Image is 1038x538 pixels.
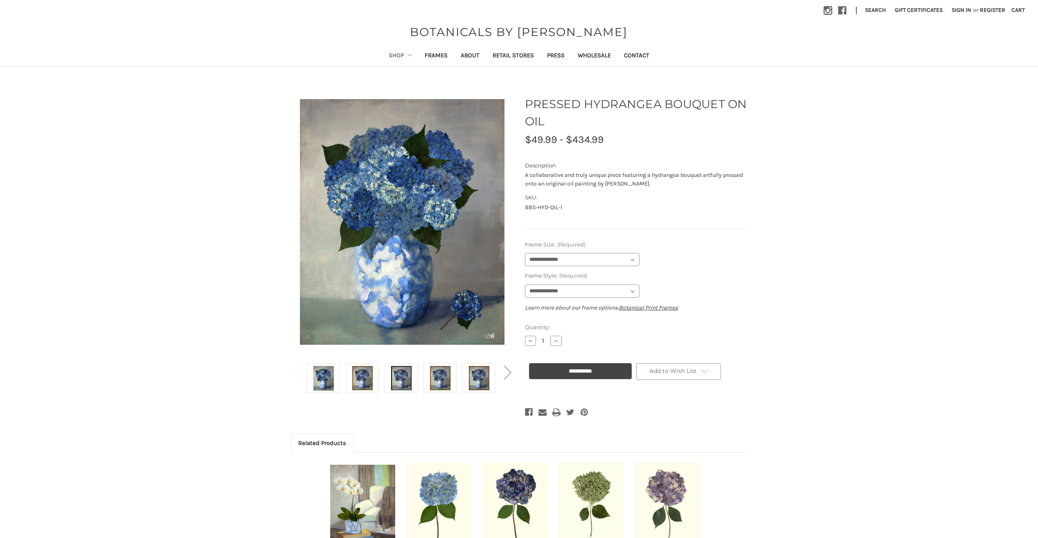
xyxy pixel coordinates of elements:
dt: Description [525,162,745,170]
label: Frame Size: [525,241,748,249]
button: Go to slide 2 of 2 [289,359,305,384]
li: | [852,4,860,17]
small: (Required) [557,241,585,248]
label: Frame Style: [525,272,748,280]
button: Go to slide 2 of 2 [499,359,516,384]
a: Shop [382,46,418,66]
img: Gold Bamboo Frame [469,364,489,392]
h1: PRESSED HYDRANGEA BOUQUET ON OIL [525,95,748,130]
span: Cart [1011,7,1025,14]
p: Learn more about our frame options: [525,303,748,312]
a: Press [540,46,571,66]
dd: BBS-HYD-OIL-1 [525,203,748,212]
a: Retail Stores [486,46,540,66]
a: About [454,46,486,66]
img: Black Frame [391,364,412,392]
a: Related Products [291,434,354,452]
a: Frames [418,46,454,66]
dt: SKU: [525,194,745,202]
a: Print [552,407,561,418]
a: Wholesale [571,46,617,66]
span: Add to Wish List [649,367,697,375]
div: A collaborative and truly unique piece featuring a hydrangea bouquet artfully pressed onto an ori... [525,171,748,188]
a: Botanical Print Frames [619,304,678,311]
img: Unframed [300,87,504,357]
a: BOTANICALS BY [PERSON_NAME] [406,23,632,41]
a: Add to Wish List [636,363,721,380]
img: Antique Gold Frame [352,364,373,392]
img: Burlewood Frame [430,364,450,392]
label: Quantity: [525,323,748,332]
small: (Required) [559,272,588,279]
span: or [972,6,979,14]
img: Unframed [313,364,334,392]
a: Contact [617,46,656,66]
span: $49.99 - $434.99 [525,133,604,145]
